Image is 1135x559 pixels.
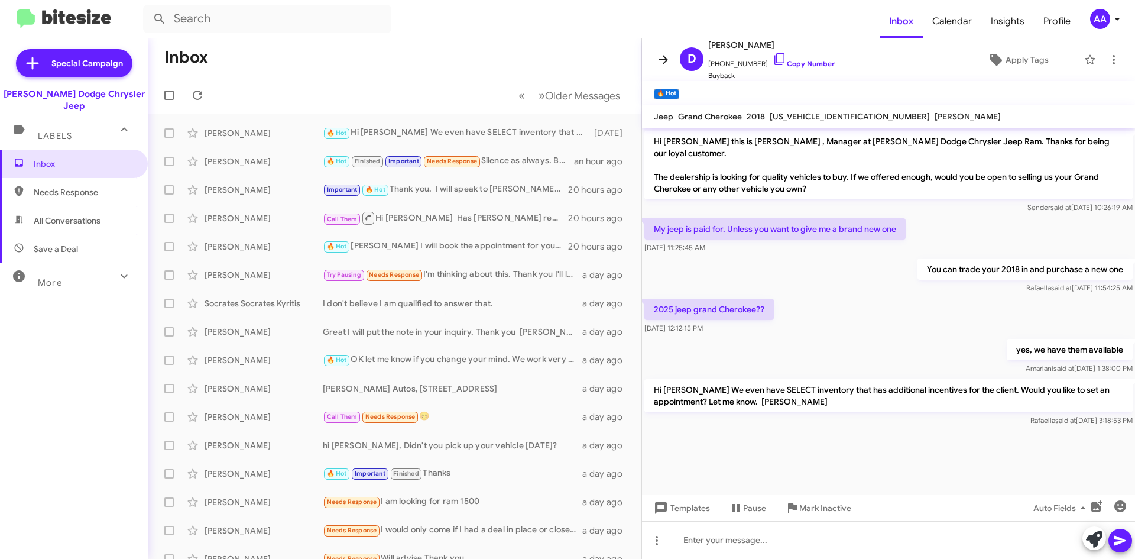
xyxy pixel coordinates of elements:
button: Previous [511,83,532,108]
div: [PERSON_NAME] [205,440,323,451]
div: Thanks [323,467,582,480]
div: Thank you. I will speak to [PERSON_NAME] and have her contact you as soon as she gets in [DATE]. ... [323,183,568,196]
span: [PHONE_NUMBER] [708,52,835,70]
span: 🔥 Hot [327,157,347,165]
div: a day ago [582,440,632,451]
span: Call Them [327,215,358,223]
span: Important [355,470,385,477]
div: Hi [PERSON_NAME] We even have SELECT inventory that has additional incentives for the client. Wou... [323,126,588,140]
span: Needs Response [427,157,477,165]
span: Call Them [327,413,358,421]
div: [PERSON_NAME] [205,525,323,537]
div: [PERSON_NAME] [205,241,323,253]
span: Buyback [708,70,835,82]
div: [PERSON_NAME] [205,354,323,366]
span: Special Campaign [51,57,123,69]
span: [DATE] 12:12:15 PM [644,324,703,332]
span: Important [388,157,419,165]
p: My jeep is paid for. Unless you want to give me a brand new one [644,218,906,240]
div: an hour ago [574,156,632,167]
span: D [688,50,696,69]
span: Auto Fields [1033,497,1090,519]
div: 20 hours ago [568,212,632,224]
span: said at [1050,203,1071,212]
div: I would only come if I had a deal in place or close to it on the phone. I'm looking all round rig... [323,524,582,537]
div: Great I will put the note in your inquiry. Thank you [PERSON_NAME] [323,326,582,338]
p: yes, we have them available [1007,339,1133,360]
div: [PERSON_NAME] [205,212,323,224]
div: [PERSON_NAME] [205,411,323,423]
p: You can trade your 2018 in and purchase a new one [917,259,1133,280]
a: Copy Number [773,59,835,68]
nav: Page navigation example [512,83,627,108]
span: Needs Response [327,526,377,534]
div: a day ago [582,354,632,366]
span: 2018 [747,111,765,122]
button: Next [531,83,627,108]
div: a day ago [582,496,632,508]
div: a day ago [582,525,632,537]
span: Apply Tags [1006,49,1049,70]
span: 🔥 Hot [327,129,347,137]
div: a day ago [582,326,632,338]
span: Finished [355,157,381,165]
span: Needs Response [369,271,419,279]
div: a day ago [582,411,632,423]
button: AA [1080,9,1122,29]
a: Inbox [880,4,923,38]
span: Jeep [654,111,673,122]
span: Save a Deal [34,243,78,255]
div: [PERSON_NAME] [205,383,323,395]
button: Mark Inactive [776,497,861,519]
span: Amariani [DATE] 1:38:00 PM [1026,364,1133,373]
span: Older Messages [545,89,620,102]
div: Socrates Socrates Kyritis [205,298,323,309]
button: Auto Fields [1024,497,1100,519]
span: » [539,88,545,103]
a: Profile [1034,4,1080,38]
span: Rafaella [DATE] 11:54:25 AM [1026,283,1133,292]
div: [PERSON_NAME] [205,127,323,139]
div: [PERSON_NAME] [205,156,323,167]
span: Needs Response [327,498,377,506]
span: Inbox [34,158,134,170]
div: I don't believe I am qualified to answer that. [323,298,582,309]
div: 😊 [323,410,582,424]
span: « [518,88,525,103]
div: [PERSON_NAME] [205,184,323,196]
span: More [38,277,62,288]
div: a day ago [582,468,632,480]
span: Templates [651,497,710,519]
div: a day ago [582,298,632,309]
span: Pause [743,497,766,519]
div: [PERSON_NAME] [205,326,323,338]
span: Needs Response [34,186,134,198]
span: 🔥 Hot [365,186,385,193]
div: I am looking for ram 1500 [323,495,582,509]
div: hi [PERSON_NAME], Didn't you pick up your vehicle [DATE]? [323,440,582,451]
span: Important [327,186,358,193]
span: Rafaella [DATE] 3:18:53 PM [1030,416,1133,425]
div: a day ago [582,383,632,395]
span: said at [1051,283,1072,292]
button: Apply Tags [957,49,1078,70]
p: Hi [PERSON_NAME] this is [PERSON_NAME] , Manager at [PERSON_NAME] Dodge Chrysler Jeep Ram. Thanks... [644,131,1133,199]
div: [PERSON_NAME] I will book the appointment for you. You can tell me which two later or [DATE] [PER... [323,240,568,253]
a: Special Campaign [16,49,132,77]
div: OK let me know if you change your mind. We work very hard to get everyone approved. [PERSON_NAME] [323,353,582,367]
span: Finished [393,470,419,477]
div: [DATE] [588,127,632,139]
p: Hi [PERSON_NAME] We even have SELECT inventory that has additional incentives for the client. Wou... [644,379,1133,412]
span: All Conversations [34,215,100,227]
div: Silence as always. But if you need what you need and I can't satisfy what you guys asking for, th... [323,154,574,168]
a: Calendar [923,4,981,38]
a: Insights [981,4,1034,38]
span: [US_VEHICLE_IDENTIFICATION_NUMBER] [770,111,930,122]
span: 🔥 Hot [327,243,347,250]
small: 🔥 Hot [654,89,679,99]
span: [DATE] 11:25:45 AM [644,243,705,252]
input: Search [143,5,391,33]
